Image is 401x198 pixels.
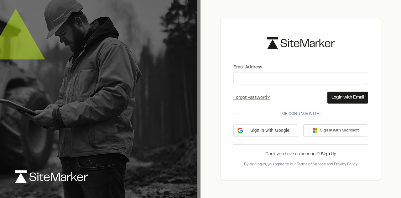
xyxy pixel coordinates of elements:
[297,162,326,167] button: Terms of Service
[334,162,357,167] button: Privacy Policy
[233,96,270,100] a: Forgot Password?
[15,170,88,183] img: logo-white-rebrand.svg
[246,127,294,134] span: Sign in with Google
[233,162,368,167] div: By signing in, you agree to our and
[233,124,298,137] div: Sign in with Google
[303,124,368,137] button: Sign in with Microsoft
[267,37,335,49] img: logo-black-rebrand.svg
[327,92,368,104] button: Login with Email
[233,64,368,71] label: Email Address
[233,151,368,158] div: Don’t you have an account?
[280,111,322,117] span: Or continue with
[321,153,336,156] a: Sign Up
